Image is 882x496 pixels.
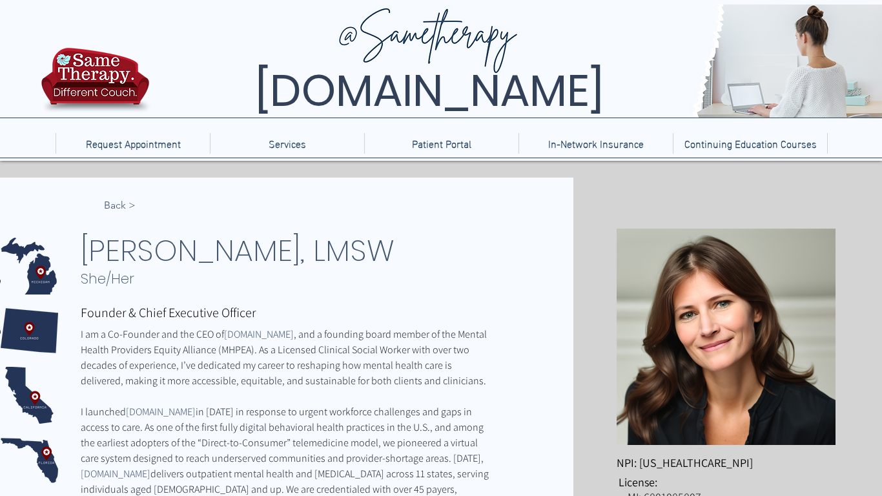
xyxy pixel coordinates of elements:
span: I am a Co-Founder and the CEO of [81,327,224,341]
a: [DOMAIN_NAME] [81,467,150,480]
img: TBH.US [37,46,153,122]
a: In-Network Insurance [518,133,673,154]
span: [PERSON_NAME], LMSW [81,230,395,271]
a: [DOMAIN_NAME] [126,405,196,418]
span: in [DATE] in response to urgent workforce challenges and gaps in access to care. As one of the fi... [81,405,486,465]
a: Request Appointment [56,133,210,154]
p: In-Network Insurance [542,133,650,154]
img: Susan Morozowich, LMSW [617,229,836,445]
span: License: [619,475,657,490]
span: < Back [104,198,136,212]
a: [DOMAIN_NAME] [224,327,294,341]
span: Founder & Chief Executive Officer [81,304,256,321]
p: Continuing Education Courses [678,133,823,154]
div: Services [210,133,364,154]
span: She/Her [81,269,134,289]
span: I launched [81,405,126,418]
a: Patient Portal [364,133,518,154]
a: < Back [81,196,136,215]
span: [DOMAIN_NAME] [255,60,604,121]
p: Patient Portal [405,133,478,154]
p: Services [262,133,313,154]
span: NPI: [US_HEALTHCARE_NPI] [617,455,753,470]
p: Request Appointment [79,133,187,154]
a: Continuing Education Courses [673,133,827,154]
